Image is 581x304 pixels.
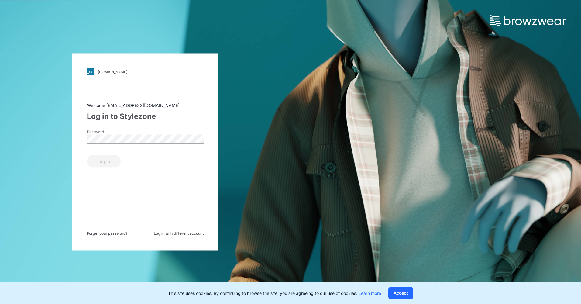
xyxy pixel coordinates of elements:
[87,102,204,109] div: Welcome [EMAIL_ADDRESS][DOMAIN_NAME]
[87,68,204,75] a: [DOMAIN_NAME]
[98,69,127,74] div: [DOMAIN_NAME]
[168,290,381,296] p: This site uses cookies. By continuing to browse the site, you are agreeing to our use of cookies.
[359,291,381,296] a: Learn more
[388,287,413,299] button: Accept
[87,129,129,135] label: Password
[154,231,204,236] span: Log in with different account
[87,68,94,75] img: svg+xml;base64,PHN2ZyB3aWR0aD0iMjgiIGhlaWdodD0iMjgiIHZpZXdCb3g9IjAgMCAyOCAyOCIgZmlsbD0ibm9uZSIgeG...
[87,111,204,122] div: Log in to Stylezone
[490,15,566,26] img: browzwear-logo.73288ffb.svg
[87,231,128,236] span: Forget your password?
